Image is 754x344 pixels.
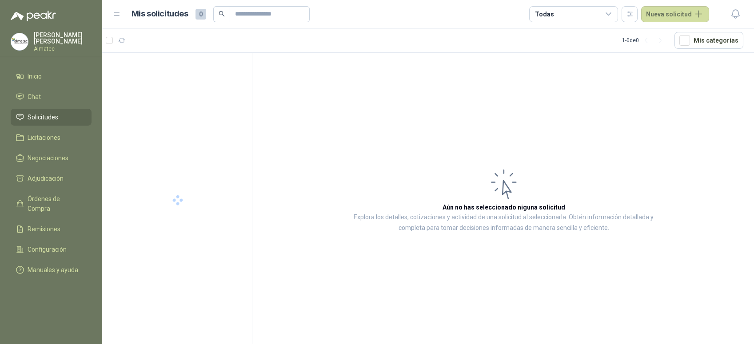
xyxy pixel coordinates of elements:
span: Remisiones [28,224,60,234]
p: Almatec [34,46,92,51]
h3: Aún no has seleccionado niguna solicitud [443,202,565,212]
p: [PERSON_NAME] [PERSON_NAME] [34,32,92,44]
button: Nueva solicitud [641,6,709,22]
span: Negociaciones [28,153,68,163]
div: Todas [535,9,554,19]
a: Negociaciones [11,150,92,166]
a: Inicio [11,68,92,85]
span: Chat [28,92,41,102]
a: Órdenes de Compra [11,190,92,217]
div: 1 - 0 de 0 [622,33,667,47]
a: Remisiones [11,221,92,237]
img: Company Logo [11,33,28,50]
span: Solicitudes [28,112,58,122]
span: Manuales y ayuda [28,265,78,275]
a: Adjudicación [11,170,92,187]
button: Mís categorías [674,32,743,49]
img: Logo peakr [11,11,56,21]
span: Órdenes de Compra [28,194,83,214]
a: Chat [11,88,92,105]
span: Inicio [28,71,42,81]
a: Solicitudes [11,109,92,126]
a: Configuración [11,241,92,258]
p: Explora los detalles, cotizaciones y actividad de una solicitud al seleccionarla. Obtén informaci... [342,212,665,233]
span: Configuración [28,245,67,254]
span: Adjudicación [28,174,64,183]
span: Licitaciones [28,133,60,142]
h1: Mis solicitudes [132,8,188,20]
span: 0 [195,9,206,20]
a: Manuales y ayuda [11,261,92,278]
a: Licitaciones [11,129,92,146]
span: search [219,11,225,17]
